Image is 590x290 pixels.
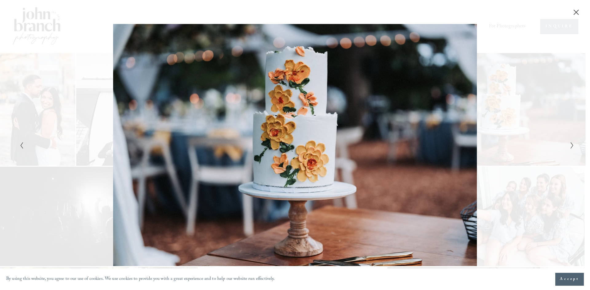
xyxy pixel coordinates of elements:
[6,275,275,284] p: By using this website, you agree to our use of cookies. We use cookies to provide you with a grea...
[571,9,581,16] button: Close
[555,273,584,286] button: Accept
[560,276,579,282] span: Accept
[568,141,572,149] button: Next Slide
[18,141,22,149] button: Previous Slide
